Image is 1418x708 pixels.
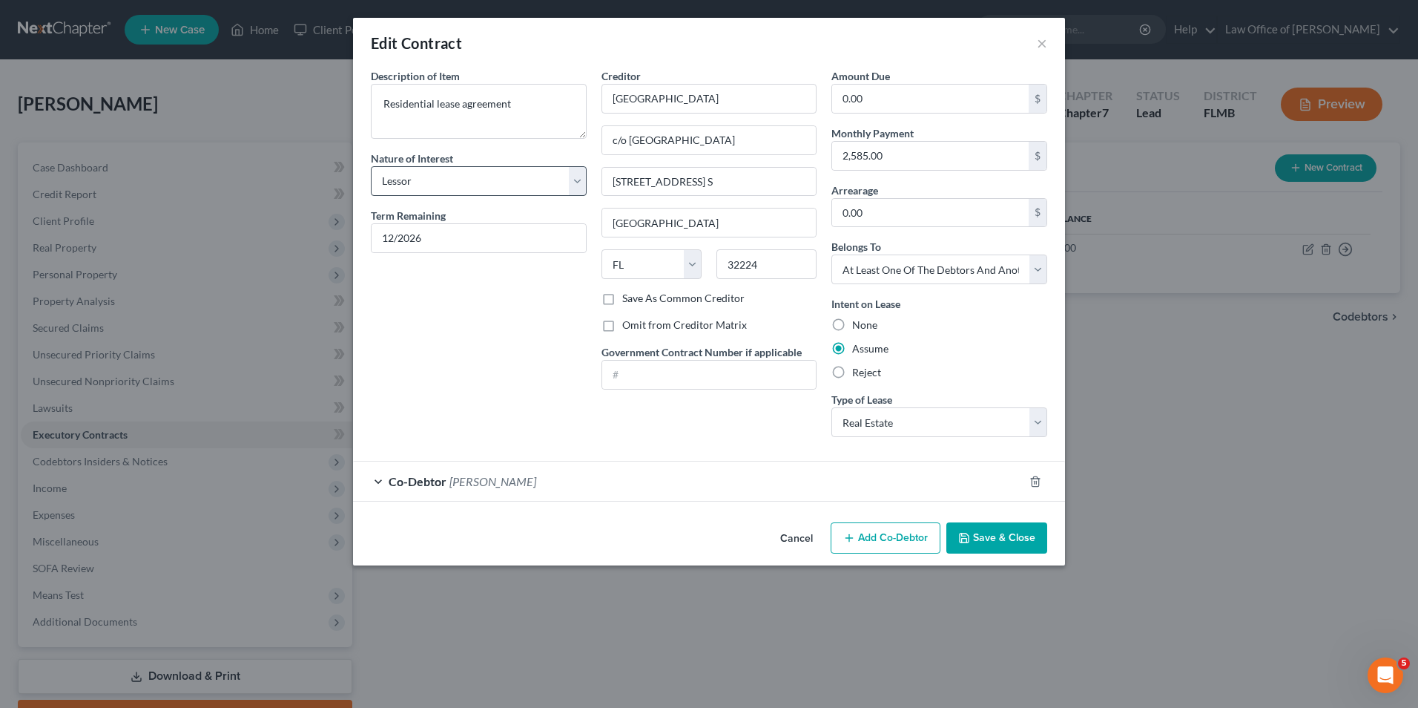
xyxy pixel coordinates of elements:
[831,183,878,198] label: Arrearage
[946,522,1047,554] button: Save & Close
[601,70,641,82] span: Creditor
[1037,34,1047,52] button: ×
[831,296,900,312] label: Intent on Lease
[371,151,453,166] label: Nature of Interest
[1398,658,1410,669] span: 5
[622,291,745,306] label: Save As Common Creditor
[716,249,817,279] input: Enter zip..
[832,85,1029,113] input: 0.00
[852,318,877,332] label: None
[371,208,446,223] label: Term Remaining
[602,209,817,237] input: Enter city...
[831,68,890,84] label: Amount Due
[768,524,825,554] button: Cancel
[852,365,881,380] label: Reject
[449,474,536,488] span: [PERSON_NAME]
[831,522,940,554] button: Add Co-Debtor
[1029,199,1046,227] div: $
[601,344,802,360] label: Government Contract Number if applicable
[602,168,817,196] input: Apt, Suite, etc...
[831,240,881,253] span: Belongs To
[831,125,914,141] label: Monthly Payment
[1029,85,1046,113] div: $
[602,361,817,389] input: #
[371,33,462,53] div: Edit Contract
[852,341,888,356] label: Assume
[832,142,1029,170] input: 0.00
[1368,658,1403,693] iframe: Intercom live chat
[622,318,747,332] label: Omit from Creditor Matrix
[389,474,446,488] span: Co-Debtor
[831,393,892,406] span: Type of Lease
[371,70,460,82] span: Description of Item
[602,126,817,154] input: Enter address...
[1029,142,1046,170] div: $
[601,84,817,114] input: Search creditor by name...
[372,224,586,252] input: --
[832,199,1029,227] input: 0.00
